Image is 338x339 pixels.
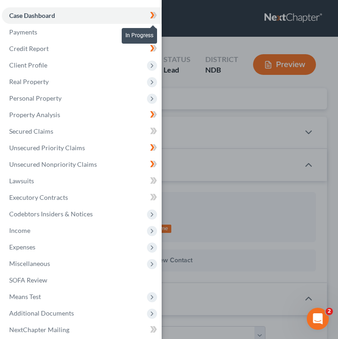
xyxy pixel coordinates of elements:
[9,260,50,267] span: Miscellaneous
[2,173,162,189] a: Lawsuits
[2,322,162,338] a: NextChapter Mailing
[9,226,30,234] span: Income
[9,160,97,168] span: Unsecured Nonpriority Claims
[9,293,41,300] span: Means Test
[9,326,69,333] span: NextChapter Mailing
[9,111,60,119] span: Property Analysis
[9,78,49,85] span: Real Property
[2,140,162,156] a: Unsecured Priority Claims
[2,7,162,24] a: Case Dashboard
[9,276,47,284] span: SOFA Review
[9,61,47,69] span: Client Profile
[2,156,162,173] a: Unsecured Nonpriority Claims
[9,193,68,201] span: Executory Contracts
[9,309,74,317] span: Additional Documents
[326,308,333,315] span: 2
[9,144,85,152] span: Unsecured Priority Claims
[9,210,93,218] span: Codebtors Insiders & Notices
[307,308,329,330] iframe: Intercom live chat
[9,45,49,52] span: Credit Report
[9,28,37,36] span: Payments
[122,28,157,43] div: In Progress
[2,272,162,288] a: SOFA Review
[9,127,53,135] span: Secured Claims
[9,94,62,102] span: Personal Property
[9,11,55,19] span: Case Dashboard
[2,123,162,140] a: Secured Claims
[9,243,35,251] span: Expenses
[2,24,162,40] a: Payments
[9,177,34,185] span: Lawsuits
[2,107,162,123] a: Property Analysis
[2,40,162,57] a: Credit Report
[2,189,162,206] a: Executory Contracts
